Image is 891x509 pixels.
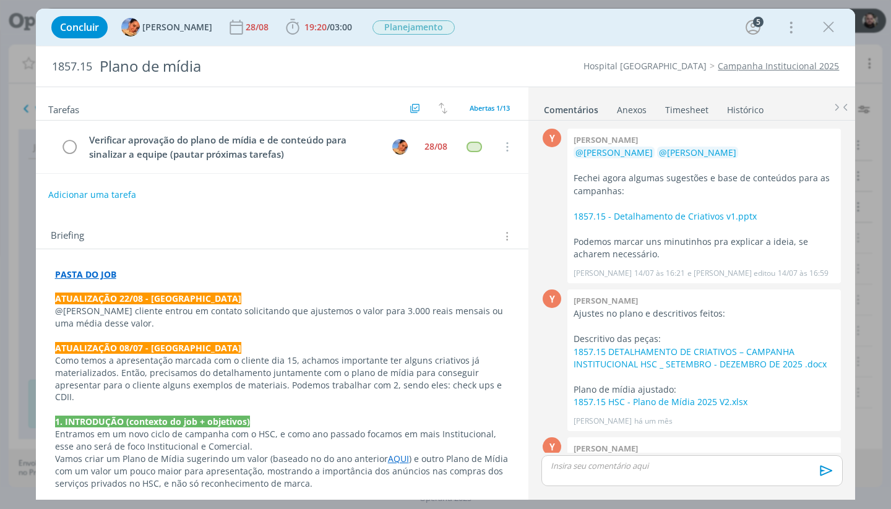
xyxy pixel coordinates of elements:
[753,17,764,27] div: 5
[574,268,632,279] p: [PERSON_NAME]
[283,17,355,37] button: 19:20/03:00
[55,354,510,404] p: Como temos a apresentação marcada com o cliente dia 15, achamos importante ter alguns criativos j...
[439,103,447,114] img: arrow-down-up.svg
[543,289,561,308] div: Y
[574,346,827,370] a: 1857.15 DETALHAMENTO DE CRIATIVOS – CAMPANHA INSTITUCIONAL HSC _ SETEMBRO - DEZEMBRO DE 2025 .docx
[55,268,116,280] a: PASTA DO JOB
[718,60,839,72] a: Campanha Institucional 2025
[617,104,647,116] div: Anexos
[55,416,250,427] strong: 1. INTRODUÇÃO (contexto do job + objetivos)
[726,98,764,116] a: Histórico
[543,98,599,116] a: Comentários
[388,453,409,464] a: AQUI
[543,129,561,147] div: Y
[634,416,673,427] span: há um mês
[55,342,241,354] strong: ATUALIZAÇÃO 08/07 - [GEOGRAPHIC_DATA]
[583,60,707,72] a: Hospital [GEOGRAPHIC_DATA]
[574,383,835,396] p: Plano de mídia ajustado:
[574,443,638,454] b: [PERSON_NAME]
[55,305,510,330] p: @[PERSON_NAME] cliente entrou em contato solicitando que ajustemos o valor para 3.000 reais mensa...
[304,21,327,33] span: 19:20
[574,307,835,320] p: Ajustes no plano e descritivos feitos:
[372,20,455,35] button: Planejamento
[574,333,835,345] p: Descritivo das peças:
[142,23,212,32] span: [PERSON_NAME]
[634,268,685,279] span: 14/07 às 16:21
[121,18,212,36] button: L[PERSON_NAME]
[36,9,856,500] div: dialog
[55,428,510,453] p: Entramos em um novo ciclo de campanha com o HSC, e como ano passado focamos em mais Institucional...
[84,132,381,161] div: Verificar aprovação do plano de mídia e de conteúdo para sinalizar a equipe (pautar próximas tare...
[48,184,137,206] button: Adicionar uma tarefa
[665,98,709,116] a: Timesheet
[574,210,757,222] a: 1857.15 - Detalhamento de Criativos v1.pptx
[95,51,506,82] div: Plano de mídia
[574,396,747,408] a: 1857.15 HSC - Plano de Mídia 2025 V2.xlsx
[687,268,775,279] span: e [PERSON_NAME] editou
[575,147,653,158] span: @[PERSON_NAME]
[574,236,835,261] p: Podemos marcar uns minutinhos pra explicar a ideia, se acharem necessário.
[574,172,835,197] p: Fechei agora algumas sugestões e base de conteúdos para as campanhas:
[330,21,352,33] span: 03:00
[48,101,79,116] span: Tarefas
[574,134,638,145] b: [PERSON_NAME]
[51,228,84,244] span: Briefing
[574,295,638,306] b: [PERSON_NAME]
[121,18,140,36] img: L
[574,416,632,427] p: [PERSON_NAME]
[659,147,736,158] span: @[PERSON_NAME]
[246,23,271,32] div: 28/08
[743,17,763,37] button: 5
[55,293,241,304] strong: ATUALIZAÇÃO 22/08 - [GEOGRAPHIC_DATA]
[543,437,561,456] div: Y
[424,142,447,151] div: 28/08
[52,60,92,74] span: 1857.15
[390,137,409,156] button: L
[392,139,408,155] img: L
[60,22,99,32] span: Concluir
[327,21,330,33] span: /
[51,16,108,38] button: Concluir
[55,453,510,490] p: Vamos criar um Plano de Mídia sugerindo um valor (baseado no do ano anterior ) e outro Plano de M...
[778,268,829,279] span: 14/07 às 16:59
[470,103,510,113] span: Abertas 1/13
